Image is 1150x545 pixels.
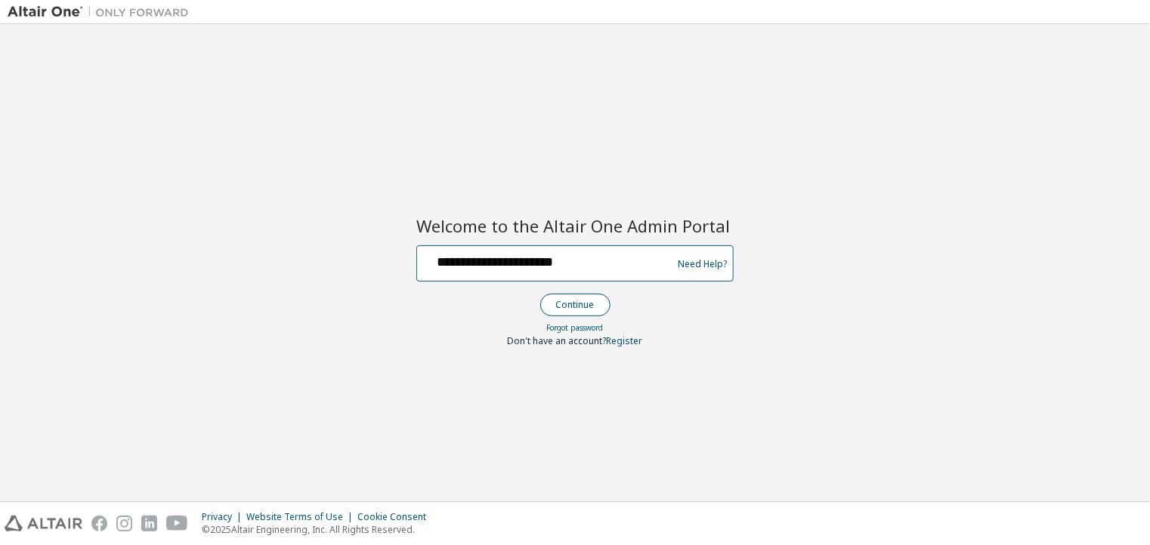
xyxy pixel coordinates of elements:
[540,294,611,316] button: Continue
[141,516,157,531] img: linkedin.svg
[5,516,82,531] img: altair_logo.svg
[202,511,246,523] div: Privacy
[416,215,734,236] h2: Welcome to the Altair One Admin Portal
[8,5,196,20] img: Altair One
[202,523,435,536] p: © 2025 Altair Engineering, Inc. All Rights Reserved.
[166,516,188,531] img: youtube.svg
[357,511,435,523] div: Cookie Consent
[91,516,107,531] img: facebook.svg
[607,334,643,347] a: Register
[547,322,604,333] a: Forgot password
[246,511,357,523] div: Website Terms of Use
[508,334,607,347] span: Don't have an account?
[116,516,132,531] img: instagram.svg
